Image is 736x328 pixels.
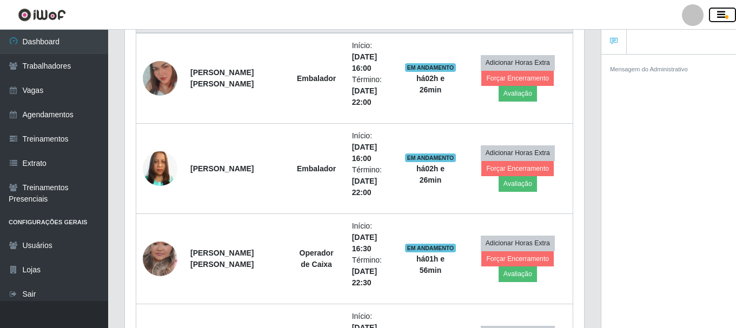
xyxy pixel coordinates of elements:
[352,52,377,72] time: [DATE] 16:00
[18,8,66,22] img: CoreUI Logo
[499,266,537,282] button: Avaliação
[481,236,555,251] button: Adicionar Horas Extra
[352,233,377,253] time: [DATE] 16:30
[352,143,377,163] time: [DATE] 16:00
[352,130,392,164] li: Início:
[300,249,334,269] strong: Operador de Caixa
[297,164,336,173] strong: Embalador
[352,267,377,287] time: [DATE] 22:30
[481,145,555,160] button: Adicionar Horas Extra
[405,63,456,72] span: EM ANDAMENTO
[416,164,445,184] strong: há 02 h e 26 min
[190,249,254,269] strong: [PERSON_NAME] [PERSON_NAME]
[610,66,688,72] small: Mensagem do Administrativo
[499,176,537,191] button: Avaliação
[481,251,554,266] button: Forçar Encerramento
[499,86,537,101] button: Avaliação
[143,48,177,109] img: 1699494731109.jpeg
[190,164,254,173] strong: [PERSON_NAME]
[416,74,445,94] strong: há 02 h e 26 min
[190,68,254,88] strong: [PERSON_NAME] [PERSON_NAME]
[352,220,392,255] li: Início:
[352,74,392,108] li: Término:
[297,74,336,83] strong: Embalador
[352,255,392,289] li: Término:
[352,86,377,106] time: [DATE] 22:00
[352,177,377,197] time: [DATE] 22:00
[405,244,456,252] span: EM ANDAMENTO
[481,161,554,176] button: Forçar Encerramento
[405,153,456,162] span: EM ANDAMENTO
[481,71,554,86] button: Forçar Encerramento
[143,228,177,290] img: 1705100685258.jpeg
[481,55,555,70] button: Adicionar Horas Extra
[416,255,445,275] strong: há 01 h e 56 min
[352,164,392,198] li: Término:
[143,138,177,199] img: 1753114982332.jpeg
[352,40,392,74] li: Início:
